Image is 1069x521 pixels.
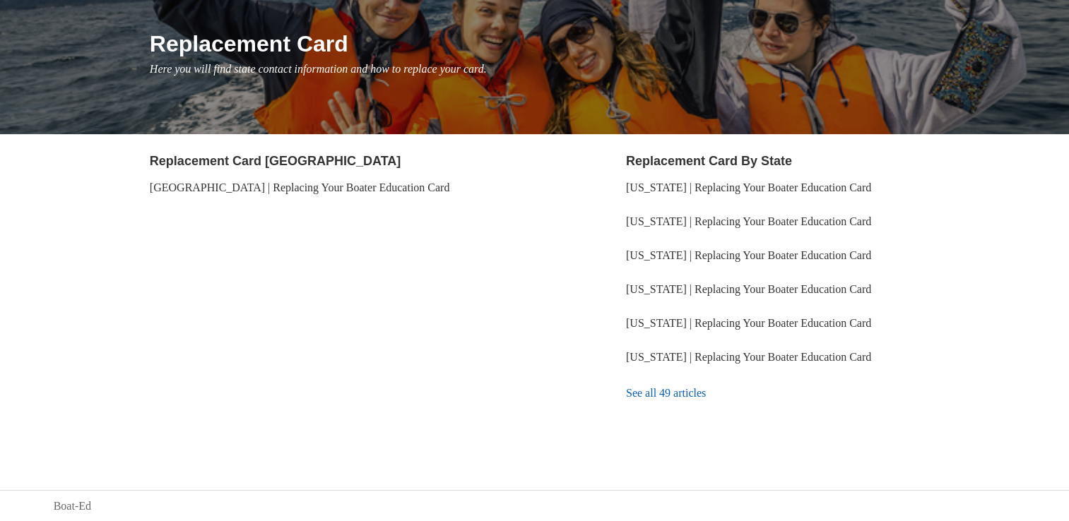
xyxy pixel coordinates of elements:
[150,154,401,168] a: Replacement Card [GEOGRAPHIC_DATA]
[626,215,871,227] a: [US_STATE] | Replacing Your Boater Education Card
[626,249,871,261] a: [US_STATE] | Replacing Your Boater Education Card
[626,351,871,363] a: [US_STATE] | Replacing Your Boater Education Card
[626,154,792,168] a: Replacement Card By State
[626,181,871,193] a: [US_STATE] | Replacing Your Boater Education Card
[626,317,871,329] a: [US_STATE] | Replacing Your Boater Education Card
[150,61,1016,78] p: Here you will find state contact information and how to replace your card.
[150,181,450,193] a: [GEOGRAPHIC_DATA] | Replacing Your Boater Education Card
[626,374,1015,412] a: See all 49 articles
[150,27,1016,61] h1: Replacement Card
[54,498,91,515] a: Boat-Ed
[626,283,871,295] a: [US_STATE] | Replacing Your Boater Education Card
